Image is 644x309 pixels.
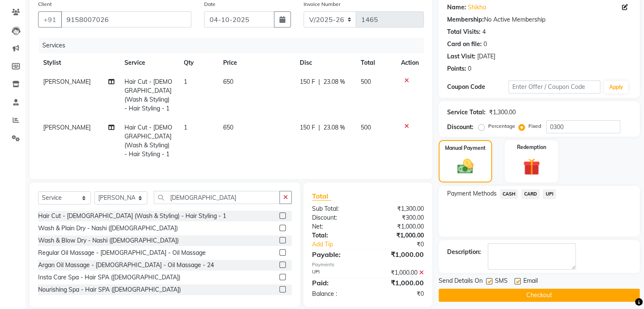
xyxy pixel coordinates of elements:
label: Redemption [517,143,546,151]
th: Price [218,53,295,72]
div: 4 [482,28,486,36]
label: Client [38,0,52,8]
button: Checkout [439,289,640,302]
div: Card on file: [447,40,482,49]
div: Total: [306,231,368,240]
div: Balance : [306,290,368,298]
span: Email [523,276,538,287]
div: Payments [312,261,424,268]
div: Argan Oil Massage - [DEMOGRAPHIC_DATA] - Oil Massage - 24 [38,261,214,270]
span: 150 F [300,123,315,132]
div: Description: [447,248,481,257]
input: Enter Offer / Coupon Code [509,80,601,94]
span: SMS [495,276,508,287]
th: Service [119,53,179,72]
div: Net: [306,222,368,231]
a: Add Tip [306,240,378,249]
div: ₹1,000.00 [368,278,430,288]
img: _cash.svg [452,157,478,176]
div: ₹0 [368,290,430,298]
div: Discount: [447,123,473,132]
span: Send Details On [439,276,483,287]
span: [PERSON_NAME] [43,124,91,131]
span: Hair Cut - [DEMOGRAPHIC_DATA] (Wash & Styling) - Hair Styling - 1 [124,78,172,112]
span: UPI [543,189,556,199]
span: CASH [500,189,518,199]
div: Total Visits: [447,28,481,36]
div: Wash & Blow Dry - Nashi ([DEMOGRAPHIC_DATA]) [38,236,179,245]
th: Stylist [38,53,119,72]
input: Search or Scan [154,191,280,204]
span: 650 [223,78,233,86]
th: Total [356,53,396,72]
div: Name: [447,3,466,12]
span: 1 [184,124,187,131]
label: Manual Payment [445,144,486,152]
div: 0 [468,64,471,73]
div: UPI [306,268,368,277]
label: Fixed [528,122,541,130]
span: 150 F [300,77,315,86]
div: Services [39,38,430,53]
div: Nourishing Spa - Hair SPA ([DEMOGRAPHIC_DATA]) [38,285,181,294]
span: Hair Cut - [DEMOGRAPHIC_DATA] (Wash & Styling) - Hair Styling - 1 [124,124,172,158]
span: 23.08 % [323,77,345,86]
div: Points: [447,64,466,73]
span: | [318,77,320,86]
span: Payment Methods [447,189,497,198]
span: CARD [521,189,539,199]
th: Disc [295,53,356,72]
div: Membership: [447,15,484,24]
a: Shikha [468,3,486,12]
span: [PERSON_NAME] [43,78,91,86]
div: ₹1,000.00 [368,231,430,240]
div: ₹1,000.00 [368,222,430,231]
div: Paid: [306,278,368,288]
div: ₹0 [378,240,430,249]
span: 1 [184,78,187,86]
div: Regular Oil Massage - [DEMOGRAPHIC_DATA] - Oil Massage [38,248,206,257]
div: Service Total: [447,108,486,117]
div: 0 [484,40,487,49]
span: 500 [361,124,371,131]
div: Last Visit: [447,52,475,61]
div: ₹1,000.00 [368,249,430,259]
label: Date [204,0,216,8]
div: Insta Care Spa - Hair SPA ([DEMOGRAPHIC_DATA]) [38,273,180,282]
span: 500 [361,78,371,86]
button: Apply [604,81,628,94]
div: Coupon Code [447,83,509,91]
label: Invoice Number [304,0,340,8]
img: _gift.svg [518,156,545,177]
div: Discount: [306,213,368,222]
div: ₹1,300.00 [489,108,516,117]
div: No Active Membership [447,15,631,24]
span: 23.08 % [323,123,345,132]
div: ₹1,000.00 [368,268,430,277]
input: Search by Name/Mobile/Email/Code [61,11,191,28]
div: [DATE] [477,52,495,61]
th: Qty [179,53,218,72]
div: Payable: [306,249,368,259]
div: Wash & Plain Dry - Nashi ([DEMOGRAPHIC_DATA]) [38,224,178,233]
div: ₹300.00 [368,213,430,222]
button: +91 [38,11,62,28]
div: Sub Total: [306,204,368,213]
span: | [318,123,320,132]
th: Action [396,53,424,72]
span: Total [312,192,332,201]
div: Hair Cut - [DEMOGRAPHIC_DATA] (Wash & Styling) - Hair Styling - 1 [38,212,226,221]
span: 650 [223,124,233,131]
div: ₹1,300.00 [368,204,430,213]
label: Percentage [488,122,515,130]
